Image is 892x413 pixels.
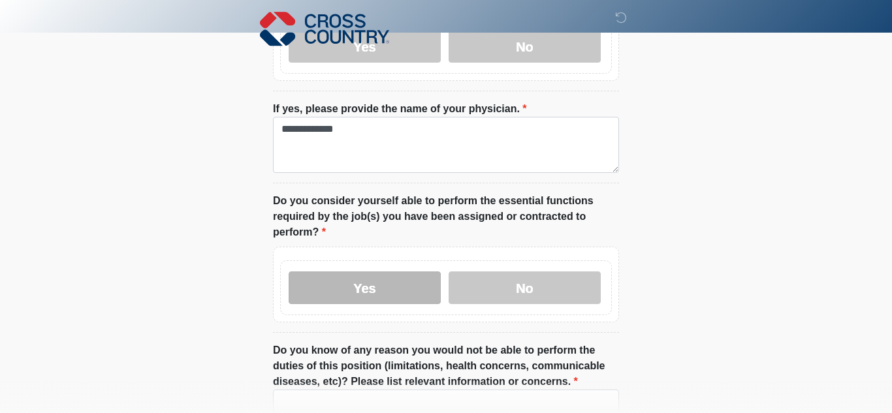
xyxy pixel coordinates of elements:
label: No [449,271,601,304]
label: Do you know of any reason you would not be able to perform the duties of this position (limitatio... [273,343,619,390]
label: Yes [289,271,441,304]
label: Do you consider yourself able to perform the essential functions required by the job(s) you have ... [273,193,619,240]
img: Cross Country Logo [260,10,389,48]
label: If yes, please provide the name of your physician. [273,101,527,117]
